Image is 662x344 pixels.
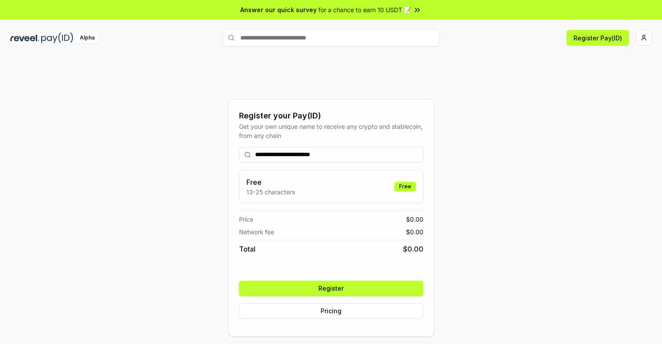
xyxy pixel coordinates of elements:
[240,5,317,14] span: Answer our quick survey
[406,215,423,224] span: $ 0.00
[239,110,423,122] div: Register your Pay(ID)
[75,33,99,43] div: Alpha
[239,303,423,319] button: Pricing
[246,187,295,197] p: 13-25 characters
[246,177,295,187] h3: Free
[239,281,423,296] button: Register
[567,30,629,46] button: Register Pay(ID)
[239,122,423,140] div: Get your own unique name to receive any crypto and stablecoin, from any chain
[10,33,39,43] img: reveel_dark
[239,215,253,224] span: Price
[406,227,423,236] span: $ 0.00
[403,244,423,254] span: $ 0.00
[41,33,73,43] img: pay_id
[239,244,256,254] span: Total
[394,182,416,191] div: Free
[239,227,274,236] span: Network fee
[318,5,411,14] span: for a chance to earn 10 USDT 📝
